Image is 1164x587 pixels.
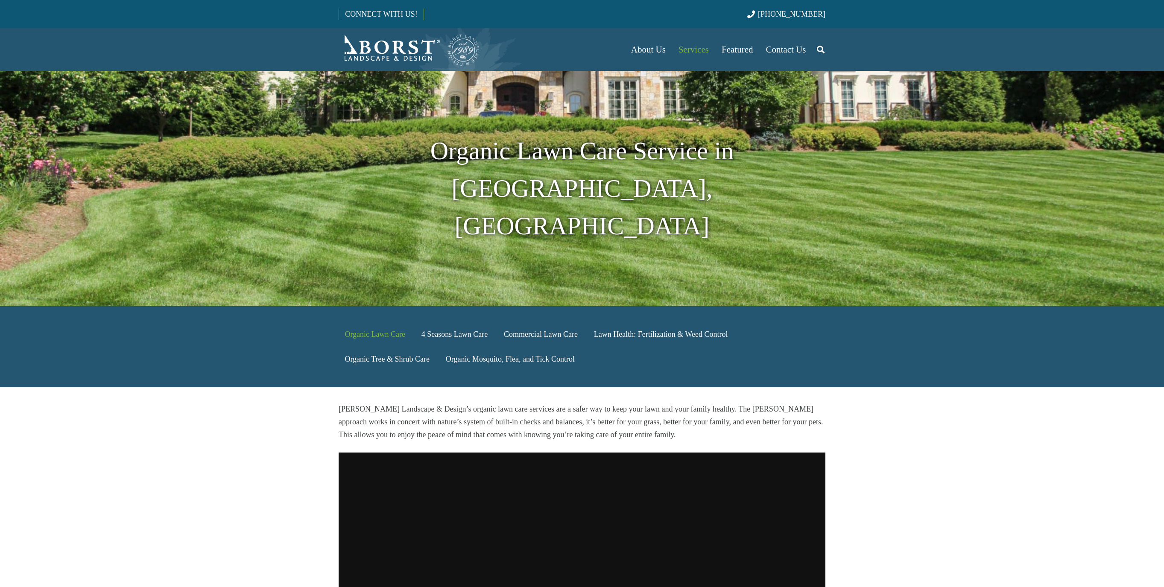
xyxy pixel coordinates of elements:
a: [PHONE_NUMBER] [747,10,825,18]
a: About Us [625,28,672,71]
a: Services [672,28,715,71]
p: [PERSON_NAME] Landscape & Design’s organic lawn care services are a safer way to keep your lawn a... [339,403,825,441]
a: CONNECT WITH US! [339,4,423,24]
span: Featured [722,44,753,55]
a: Contact Us [760,28,813,71]
span: About Us [631,44,666,55]
a: 4 Seasons Lawn Care [415,321,494,347]
h1: Organic Lawn Care Service in [GEOGRAPHIC_DATA], [GEOGRAPHIC_DATA] [339,132,825,245]
a: Search [812,39,829,60]
a: Organic Lawn Care [339,321,411,347]
span: [PHONE_NUMBER] [758,10,825,18]
a: Borst-Logo [339,32,480,67]
a: Organic Mosquito, Flea, and Tick Control [439,347,581,372]
span: Services [679,44,709,55]
a: Commercial Lawn Care [498,321,584,347]
a: Lawn Health: Fertilization & Weed Control [588,321,734,347]
a: Featured [715,28,759,71]
span: Contact Us [766,44,806,55]
a: Organic Tree & Shrub Care [339,347,436,372]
